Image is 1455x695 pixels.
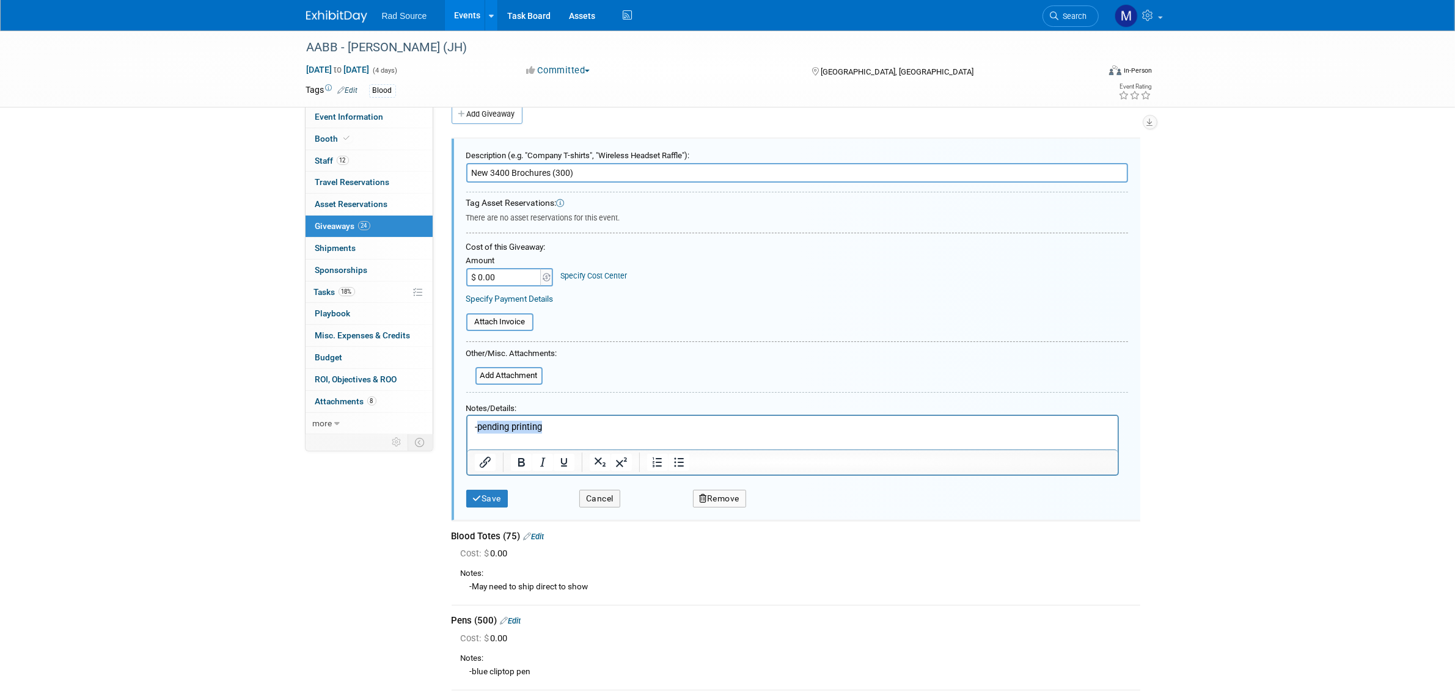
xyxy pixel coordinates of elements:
[466,209,1128,224] div: There are no asset reservations for this event.
[1043,5,1099,27] a: Search
[466,294,554,304] a: Specify Payment Details
[461,664,1140,678] div: -blue cliptop pen
[821,67,973,76] span: [GEOGRAPHIC_DATA], [GEOGRAPHIC_DATA]
[461,580,1140,593] div: -May need to ship direct to show
[369,84,396,97] div: Blood
[1027,64,1153,82] div: Event Format
[367,396,376,406] span: 8
[510,454,531,471] button: Bold
[461,568,1140,580] div: Notes:
[475,454,496,471] button: Insert/edit link
[306,238,433,259] a: Shipments
[466,197,1128,209] div: Tag Asset Reservations:
[306,260,433,281] a: Sponsorships
[461,633,513,644] span: 0.00
[338,86,358,95] a: Edit
[452,530,1140,543] div: Blood Totes (75)
[1109,65,1121,75] img: Format-Inperson.png
[315,112,384,122] span: Event Information
[306,391,433,412] a: Attachments8
[315,352,343,362] span: Budget
[461,653,1140,664] div: Notes:
[500,616,521,625] a: Edit
[579,490,620,508] button: Cancel
[560,271,627,280] a: Specify Cost Center
[306,413,433,434] a: more
[408,434,433,450] td: Toggle Event Tabs
[306,84,358,98] td: Tags
[315,396,376,406] span: Attachments
[610,454,631,471] button: Superscript
[332,65,344,75] span: to
[315,199,388,209] span: Asset Reservations
[452,104,522,124] a: Add Giveaway
[466,490,508,508] button: Save
[466,145,1128,162] div: Description (e.g. "Company T-shirts", "Wireless Headset Raffle"):
[668,454,689,471] button: Bullet list
[302,37,1080,59] div: AABB - [PERSON_NAME] (JH)
[315,156,349,166] span: Staff
[339,287,355,296] span: 18%
[306,216,433,237] a: Giveaways24
[315,177,390,187] span: Travel Reservations
[382,11,427,21] span: Rad Source
[589,454,610,471] button: Subscript
[315,134,353,144] span: Booth
[315,330,411,340] span: Misc. Expenses & Credits
[372,67,398,75] span: (4 days)
[306,128,433,150] a: Booth
[306,172,433,193] a: Travel Reservations
[306,347,433,368] a: Budget
[306,303,433,324] a: Playbook
[524,532,544,541] a: Edit
[1118,84,1151,90] div: Event Rating
[466,398,1119,415] div: Notes/Details:
[315,221,370,231] span: Giveaways
[647,454,667,471] button: Numbered list
[466,348,557,363] div: Other/Misc. Attachments:
[1059,12,1087,21] span: Search
[387,434,408,450] td: Personalize Event Tab Strip
[315,243,356,253] span: Shipments
[466,255,555,268] div: Amount
[306,10,367,23] img: ExhibitDay
[306,150,433,172] a: Staff12
[306,369,433,390] a: ROI, Objectives & ROO
[553,454,574,471] button: Underline
[522,64,595,77] button: Committed
[693,490,747,508] button: Remove
[306,64,370,75] span: [DATE] [DATE]
[467,416,1118,449] iframe: Rich Text Area
[315,265,368,275] span: Sponsorships
[1115,4,1138,27] img: Melissa Conboy
[1123,66,1152,75] div: In-Person
[306,282,433,303] a: Tasks18%
[461,548,513,559] span: 0.00
[313,418,332,428] span: more
[532,454,552,471] button: Italic
[314,287,355,297] span: Tasks
[306,106,433,128] a: Event Information
[461,633,491,644] span: Cost: $
[358,221,370,230] span: 24
[337,156,349,165] span: 12
[315,374,397,384] span: ROI, Objectives & ROO
[315,308,351,318] span: Playbook
[452,614,1140,627] div: Pens (500)
[344,135,350,142] i: Booth reservation complete
[466,241,1128,253] div: Cost of this Giveaway:
[461,548,491,559] span: Cost: $
[306,194,433,215] a: Asset Reservations
[306,325,433,346] a: Misc. Expenses & Credits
